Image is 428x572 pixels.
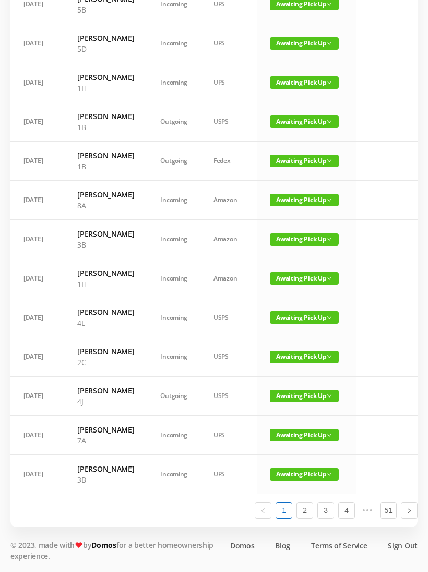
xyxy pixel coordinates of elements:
i: icon: down [327,354,332,359]
li: Next 5 Pages [359,502,376,519]
td: USPS [200,298,257,337]
i: icon: down [327,433,332,438]
span: Awaiting Pick Up [270,194,339,206]
td: Outgoing [147,377,200,416]
i: icon: down [327,158,332,164]
td: [DATE] [10,416,64,455]
i: icon: left [260,508,266,514]
h6: [PERSON_NAME] [77,463,134,474]
span: Awaiting Pick Up [270,115,339,128]
a: 1 [276,503,292,518]
span: Awaiting Pick Up [270,37,339,50]
h6: [PERSON_NAME] [77,346,134,357]
td: [DATE] [10,24,64,63]
td: Incoming [147,337,200,377]
td: [DATE] [10,337,64,377]
td: [DATE] [10,102,64,142]
a: 4 [339,503,354,518]
td: [DATE] [10,455,64,494]
h6: [PERSON_NAME] [77,385,134,396]
i: icon: down [327,393,332,399]
a: 51 [381,503,396,518]
td: USPS [200,102,257,142]
span: Awaiting Pick Up [270,429,339,441]
i: icon: down [327,41,332,46]
td: [DATE] [10,63,64,102]
td: Incoming [147,416,200,455]
h6: [PERSON_NAME] [77,189,134,200]
span: Awaiting Pick Up [270,272,339,285]
td: Incoming [147,259,200,298]
p: 4E [77,318,134,329]
td: Incoming [147,63,200,102]
p: 8A [77,200,134,211]
td: UPS [200,63,257,102]
td: UPS [200,416,257,455]
h6: [PERSON_NAME] [77,228,134,239]
li: 4 [338,502,355,519]
h6: [PERSON_NAME] [77,72,134,83]
td: [DATE] [10,298,64,337]
li: 51 [380,502,397,519]
p: 5B [77,4,134,15]
i: icon: down [327,315,332,320]
p: 1H [77,83,134,94]
td: USPS [200,337,257,377]
i: icon: down [327,2,332,7]
span: Awaiting Pick Up [270,76,339,89]
a: Domos [230,540,255,551]
a: Terms of Service [311,540,367,551]
span: Awaiting Pick Up [270,155,339,167]
i: icon: down [327,80,332,85]
p: 7A [77,435,134,446]
i: icon: down [327,197,332,203]
h6: [PERSON_NAME] [77,150,134,161]
td: [DATE] [10,142,64,181]
td: Incoming [147,181,200,220]
p: 3B [77,474,134,485]
h6: [PERSON_NAME] [77,32,134,43]
i: icon: down [327,472,332,477]
i: icon: right [406,508,412,514]
td: Outgoing [147,142,200,181]
td: Incoming [147,220,200,259]
h6: [PERSON_NAME] [77,267,134,278]
li: Previous Page [255,502,271,519]
p: © 2023, made with by for a better homeownership experience. [10,540,219,562]
td: Amazon [200,181,257,220]
li: 2 [296,502,313,519]
p: 1B [77,161,134,172]
td: Outgoing [147,102,200,142]
td: Amazon [200,220,257,259]
td: Incoming [147,24,200,63]
i: icon: down [327,119,332,124]
p: 3B [77,239,134,250]
p: 1B [77,122,134,133]
h6: [PERSON_NAME] [77,111,134,122]
a: 3 [318,503,334,518]
td: [DATE] [10,259,64,298]
td: Incoming [147,298,200,337]
span: ••• [359,502,376,519]
p: 1H [77,278,134,289]
a: 2 [297,503,313,518]
td: Fedex [200,142,257,181]
td: USPS [200,377,257,416]
h6: [PERSON_NAME] [77,424,134,435]
td: [DATE] [10,377,64,416]
a: Blog [275,540,290,551]
li: Next Page [401,502,418,519]
span: Awaiting Pick Up [270,311,339,324]
a: Domos [91,540,116,550]
p: 4J [77,396,134,407]
p: 2C [77,357,134,368]
span: Awaiting Pick Up [270,233,339,246]
a: Sign Out [388,540,418,551]
td: Incoming [147,455,200,494]
td: [DATE] [10,220,64,259]
h6: [PERSON_NAME] [77,307,134,318]
td: Amazon [200,259,257,298]
i: icon: down [327,237,332,242]
p: 5D [77,43,134,54]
